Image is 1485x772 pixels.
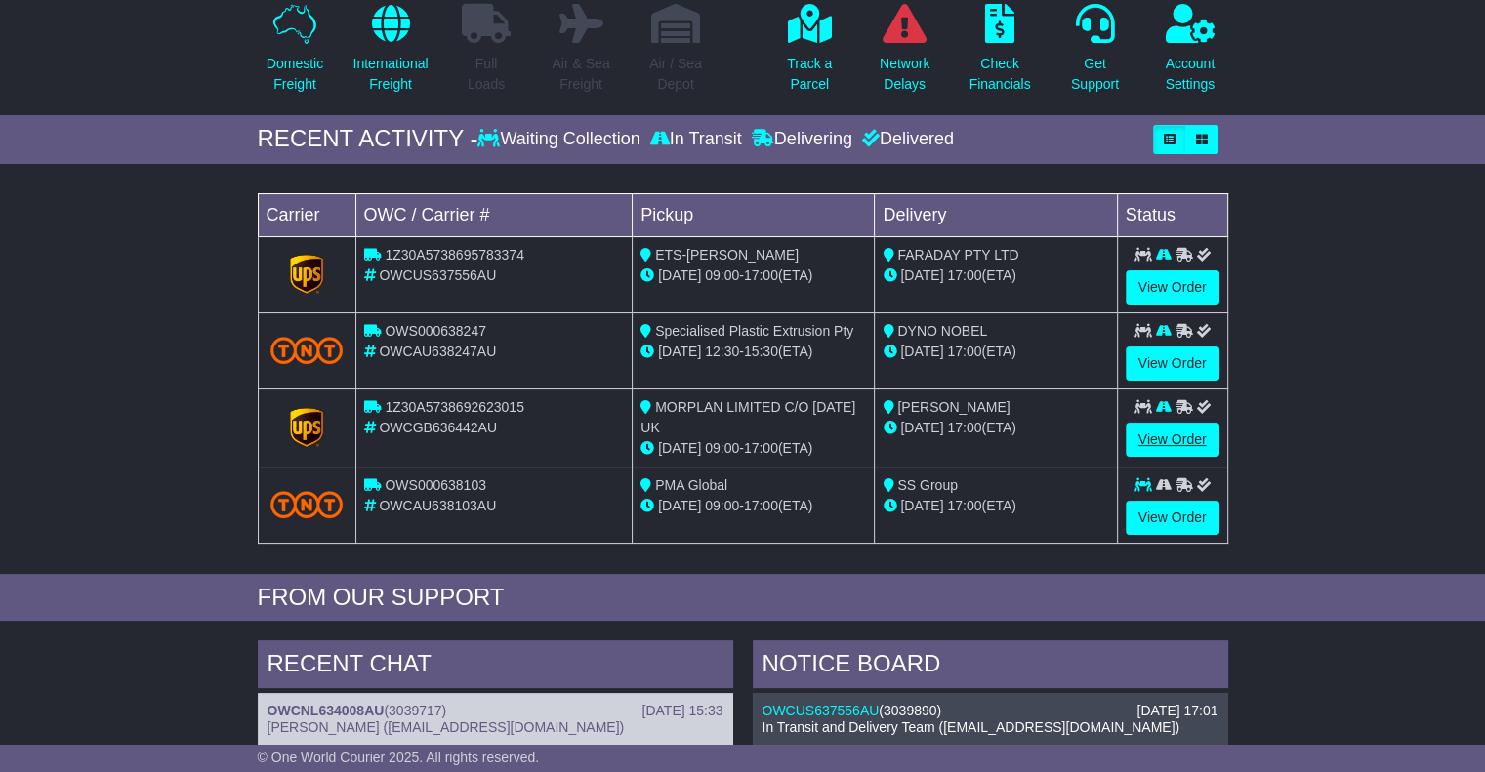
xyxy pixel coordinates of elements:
span: 1Z30A5738692623015 [385,399,523,415]
span: 09:00 [705,498,739,513]
span: OWCGB636442AU [379,420,497,435]
div: (ETA) [883,418,1108,438]
span: OWS000638103 [385,477,486,493]
span: Specialised Plastic Extrusion Pty [655,323,853,339]
div: Delivered [857,129,954,150]
div: [DATE] 15:33 [641,703,722,719]
a: OWCNL634008AU [268,703,385,718]
span: SS Group [897,477,957,493]
span: 1Z30A5738695783374 [385,247,523,263]
p: Full Loads [462,54,511,95]
span: OWS000638247 [385,323,486,339]
a: GetSupport [1070,3,1120,105]
p: Network Delays [880,54,929,95]
a: NetworkDelays [879,3,930,105]
span: 17:00 [947,498,981,513]
img: GetCarrierServiceLogo [290,408,323,447]
span: DYNO NOBEL [897,323,987,339]
span: FARADAY PTY LTD [897,247,1018,263]
span: [PERSON_NAME] [897,399,1010,415]
span: 17:00 [947,420,981,435]
span: [DATE] [658,267,701,283]
span: ETS-[PERSON_NAME] [655,247,799,263]
div: In Transit [645,129,747,150]
div: ( ) [268,703,723,719]
span: 12:30 [705,344,739,359]
span: 09:00 [705,440,739,456]
a: View Order [1126,423,1219,457]
td: Delivery [875,193,1117,236]
div: RECENT ACTIVITY - [258,125,478,153]
img: TNT_Domestic.png [270,337,344,363]
img: TNT_Domestic.png [270,491,344,517]
span: 17:00 [744,267,778,283]
span: [DATE] [658,498,701,513]
p: Air & Sea Freight [552,54,609,95]
span: 17:00 [744,440,778,456]
span: 15:30 [744,344,778,359]
p: International Freight [352,54,428,95]
div: Delivering [747,129,857,150]
div: [DATE] 17:01 [1136,703,1217,719]
p: Get Support [1071,54,1119,95]
div: (ETA) [883,265,1108,286]
td: OWC / Carrier # [355,193,633,236]
a: OWCUS637556AU [763,703,880,718]
a: Track aParcel [786,3,833,105]
div: (ETA) [883,496,1108,516]
a: InternationalFreight [351,3,429,105]
div: FROM OUR SUPPORT [258,584,1228,612]
span: © One World Courier 2025. All rights reserved. [258,750,540,765]
div: RECENT CHAT [258,640,733,693]
span: [DATE] [658,344,701,359]
span: OWCUS637556AU [379,267,496,283]
span: [DATE] [900,498,943,513]
a: DomesticFreight [266,3,324,105]
div: (ETA) [883,342,1108,362]
p: Account Settings [1166,54,1216,95]
span: [DATE] [900,344,943,359]
span: [DATE] [900,420,943,435]
span: 17:00 [947,267,981,283]
td: Pickup [633,193,875,236]
span: 17:00 [947,344,981,359]
p: Air / Sea Depot [649,54,702,95]
div: NOTICE BOARD [753,640,1228,693]
span: [DATE] [658,440,701,456]
span: 3039717 [389,703,442,718]
p: Track a Parcel [787,54,832,95]
p: Check Financials [969,54,1031,95]
span: PMA Global [655,477,727,493]
a: View Order [1126,346,1219,381]
p: Domestic Freight [267,54,323,95]
span: 3039890 [884,703,937,718]
td: Status [1117,193,1227,236]
span: In Transit and Delivery Team ([EMAIL_ADDRESS][DOMAIN_NAME]) [763,719,1180,735]
div: - (ETA) [640,438,866,459]
span: [PERSON_NAME] ([EMAIL_ADDRESS][DOMAIN_NAME]) [268,719,625,735]
span: 17:00 [744,498,778,513]
div: - (ETA) [640,496,866,516]
span: [DATE] [900,267,943,283]
a: CheckFinancials [969,3,1032,105]
a: AccountSettings [1165,3,1217,105]
span: 09:00 [705,267,739,283]
td: Carrier [258,193,355,236]
div: ( ) [763,703,1218,719]
a: View Order [1126,501,1219,535]
div: Waiting Collection [477,129,644,150]
a: View Order [1126,270,1219,305]
div: - (ETA) [640,265,866,286]
span: MORPLAN LIMITED C/O [DATE] UK [640,399,855,435]
img: GetCarrierServiceLogo [290,255,323,294]
span: OWCAU638103AU [379,498,496,513]
span: OWCAU638247AU [379,344,496,359]
div: - (ETA) [640,342,866,362]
